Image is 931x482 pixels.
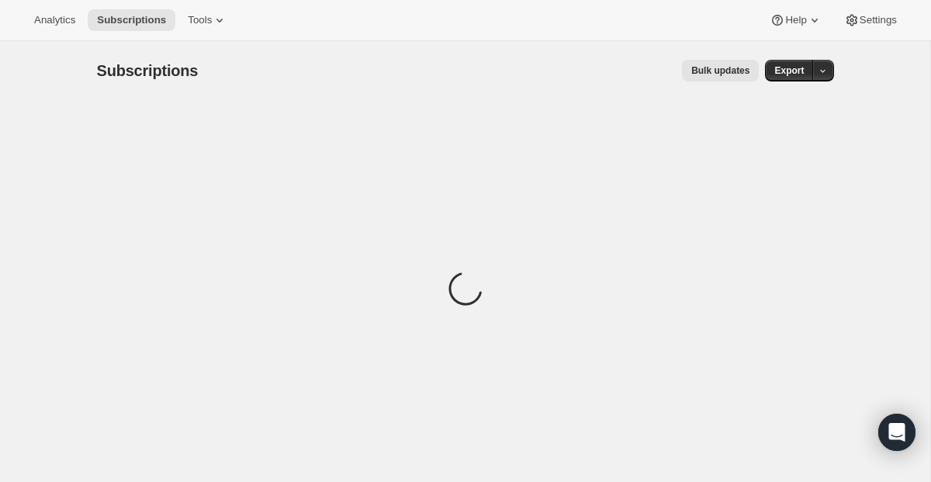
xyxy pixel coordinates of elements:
button: Bulk updates [682,60,759,81]
button: Export [765,60,813,81]
span: Subscriptions [97,62,199,79]
button: Help [760,9,831,31]
span: Export [774,64,804,77]
span: Analytics [34,14,75,26]
span: Settings [860,14,897,26]
span: Subscriptions [97,14,166,26]
button: Analytics [25,9,85,31]
button: Subscriptions [88,9,175,31]
span: Bulk updates [691,64,749,77]
span: Tools [188,14,212,26]
span: Help [785,14,806,26]
div: Open Intercom Messenger [878,414,915,451]
button: Settings [835,9,906,31]
button: Tools [178,9,237,31]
